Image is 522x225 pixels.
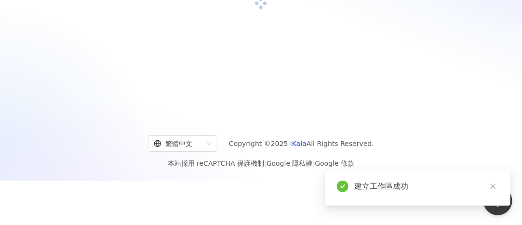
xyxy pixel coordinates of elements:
div: 建立工作區成功 [354,181,499,192]
span: close [490,183,496,190]
span: | [313,159,315,167]
a: Google 隱私權 [267,159,313,167]
span: 本站採用 reCAPTCHA 保護機制 [168,158,354,169]
span: check-circle [337,181,348,192]
div: 繁體中文 [154,136,203,151]
span: Copyright © 2025 All Rights Reserved. [229,138,374,149]
a: Google 條款 [315,159,354,167]
span: | [264,159,267,167]
a: iKala [290,140,307,147]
